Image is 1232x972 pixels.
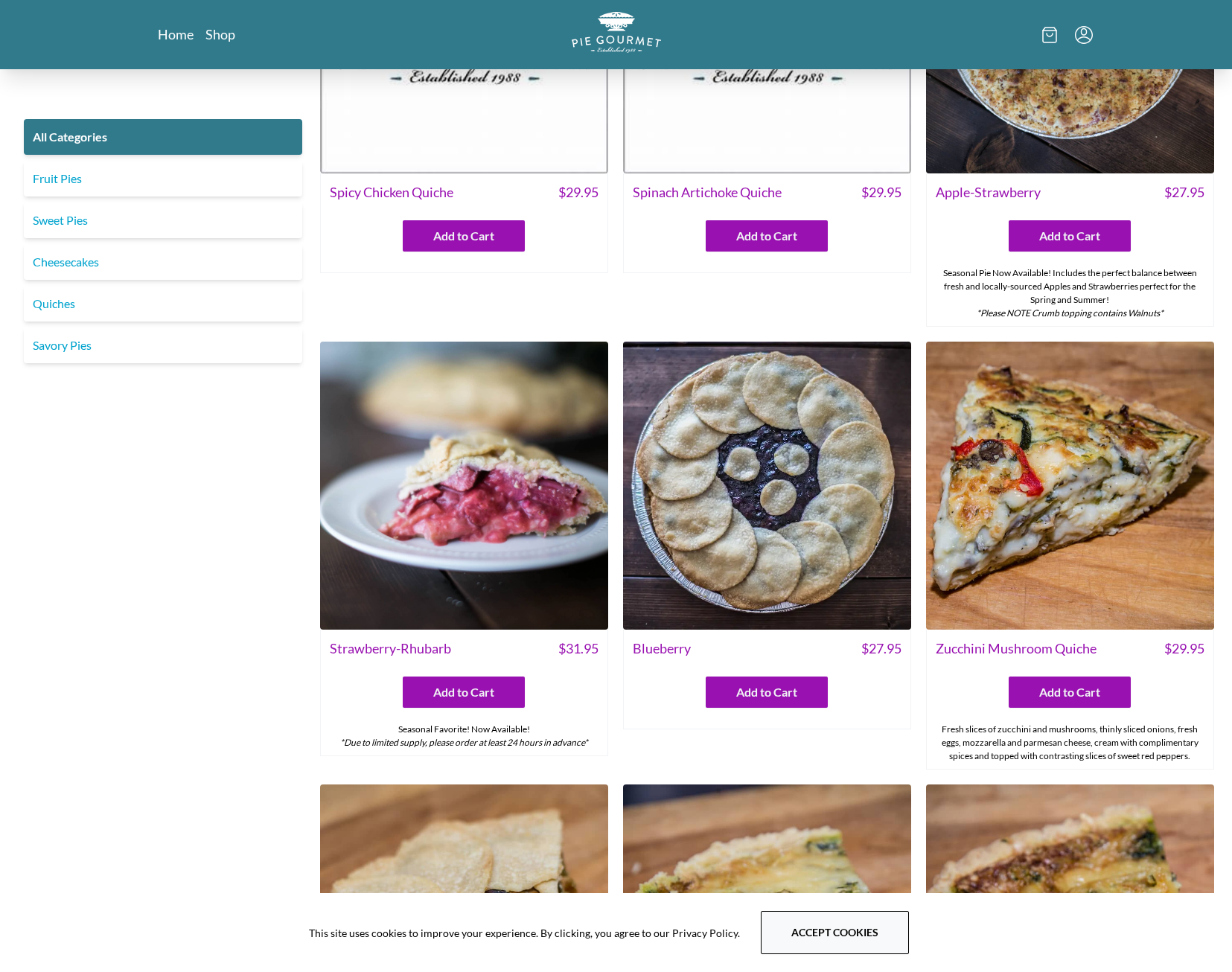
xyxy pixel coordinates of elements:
a: Savory Pies [24,327,302,363]
span: Apple-Strawberry [936,182,1041,202]
span: $ 27.95 [861,639,901,659]
span: Add to Cart [433,683,494,701]
span: Add to Cart [736,683,797,701]
span: Spinach Artichoke Quiche [633,182,782,202]
span: Blueberry [633,639,691,659]
img: Blueberry [623,342,911,630]
span: $ 27.95 [1164,182,1204,202]
span: Strawberry-Rhubarb [330,639,451,659]
button: Add to Cart [1009,677,1131,708]
a: Fruit Pies [24,161,302,196]
em: *Due to limited supply, please order at least 24 hours in advance* [340,737,588,748]
span: Add to Cart [433,227,494,245]
img: Zucchini Mushroom Quiche [926,342,1214,630]
button: Accept cookies [761,911,909,954]
img: Strawberry-Rhubarb [320,342,608,630]
a: Home [158,25,194,43]
div: Fresh slices of zucchini and mushrooms, thinly sliced onions, fresh eggs, mozzarella and parmesan... [927,717,1213,769]
a: Logo [572,12,661,57]
button: Add to Cart [706,220,828,252]
span: Spicy Chicken Quiche [330,182,453,202]
span: $ 29.95 [861,182,901,202]
a: Shop [205,25,235,43]
button: Add to Cart [403,677,525,708]
span: This site uses cookies to improve your experience. By clicking, you agree to our Privacy Policy. [309,925,740,941]
span: $ 31.95 [558,639,599,659]
img: logo [572,12,661,53]
a: All Categories [24,119,302,155]
span: Zucchini Mushroom Quiche [936,639,1097,659]
em: *Please NOTE Crumb topping contains Walnuts* [977,307,1164,319]
a: Quiches [24,286,302,322]
button: Add to Cart [1009,220,1131,252]
button: Add to Cart [706,677,828,708]
span: Add to Cart [1039,683,1100,701]
a: Cheesecakes [24,244,302,280]
span: Add to Cart [1039,227,1100,245]
span: $ 29.95 [1164,639,1204,659]
button: Add to Cart [403,220,525,252]
a: Sweet Pies [24,202,302,238]
button: Menu [1075,26,1093,44]
div: Seasonal Pie Now Available! Includes the perfect balance between fresh and locally-sourced Apples... [927,260,1213,326]
span: $ 29.95 [558,182,599,202]
span: Add to Cart [736,227,797,245]
div: Seasonal Favorite! Now Available! [321,717,607,755]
